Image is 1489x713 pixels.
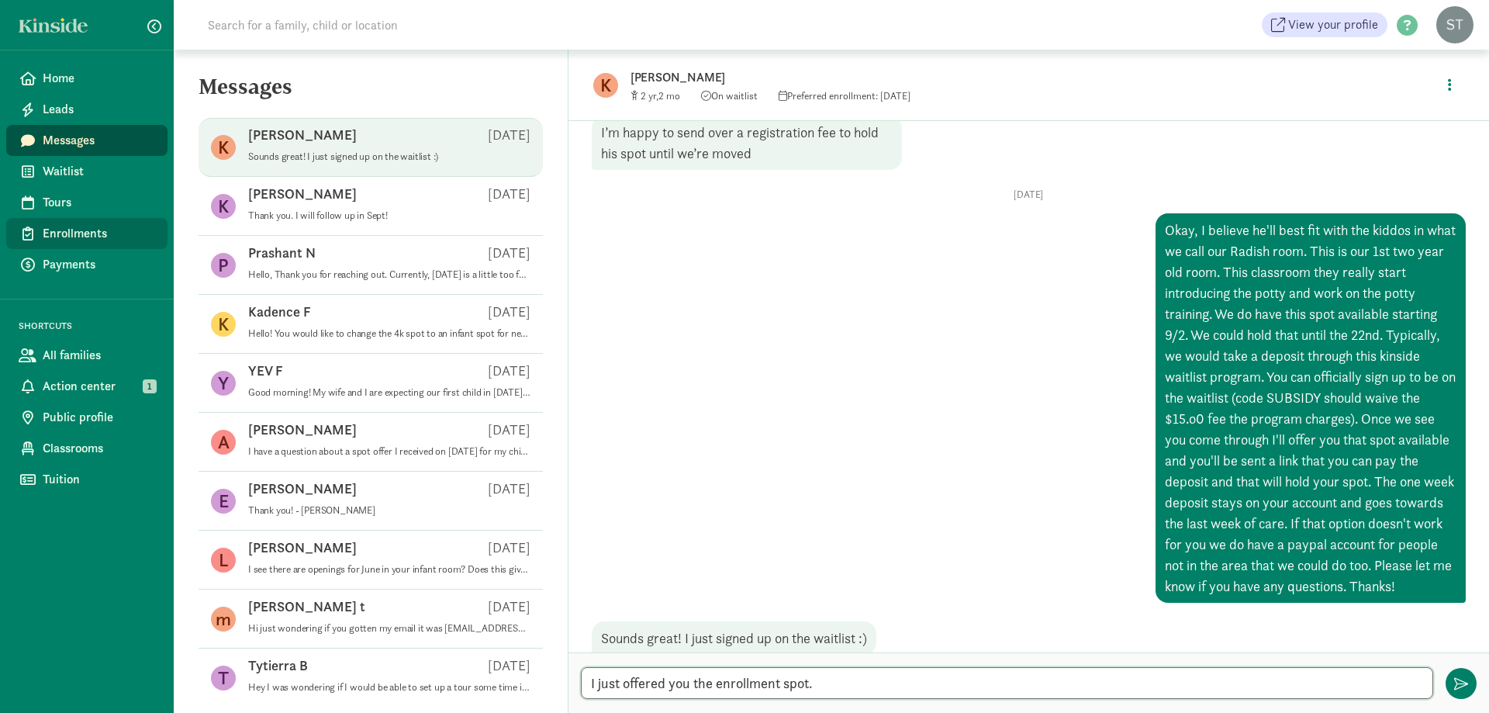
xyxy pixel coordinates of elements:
[43,255,155,274] span: Payments
[248,126,357,144] p: [PERSON_NAME]
[248,244,316,262] p: Prashant N
[488,362,530,380] p: [DATE]
[43,69,155,88] span: Home
[6,63,168,94] a: Home
[211,253,236,278] figure: P
[6,340,168,371] a: All families
[211,607,236,632] figure: m
[6,433,168,464] a: Classrooms
[488,538,530,557] p: [DATE]
[592,189,1466,201] p: [DATE]
[6,125,168,156] a: Messages
[701,89,758,102] span: On waitlist
[1156,213,1466,603] div: Okay, I believe he'll best fit with the kiddos in what we call our Radish room. This is our 1st t...
[43,224,155,243] span: Enrollments
[592,116,902,170] div: I’m happy to send over a registration fee to hold his spot until we’re moved
[248,597,365,616] p: [PERSON_NAME] t
[143,379,157,393] span: 1
[248,479,357,498] p: [PERSON_NAME]
[248,656,308,675] p: Tytierra B
[6,94,168,125] a: Leads
[488,479,530,498] p: [DATE]
[43,100,155,119] span: Leads
[630,67,1119,88] p: [PERSON_NAME]
[1262,12,1387,37] a: View your profile
[6,402,168,433] a: Public profile
[641,89,658,102] span: 2
[248,538,357,557] p: [PERSON_NAME]
[248,504,530,517] p: Thank you! - [PERSON_NAME]
[488,656,530,675] p: [DATE]
[43,377,155,396] span: Action center
[211,666,236,691] figure: T
[248,362,283,380] p: YEV F
[6,464,168,495] a: Tuition
[248,209,530,222] p: Thank you. I will follow up in Sept!
[658,89,680,102] span: 2
[211,430,236,455] figure: A
[488,185,530,203] p: [DATE]
[248,445,530,458] p: I have a question about a spot offer I received on [DATE] for my child [PERSON_NAME]. My question...
[592,621,876,655] div: Sounds great! I just signed up on the waitlist :)
[248,386,530,399] p: Good morning! My wife and I are expecting our first child in [DATE] and we'd love to take a tour ...
[248,185,357,203] p: [PERSON_NAME]
[43,346,155,365] span: All families
[6,156,168,187] a: Waitlist
[43,408,155,427] span: Public profile
[43,193,155,212] span: Tours
[248,681,530,694] p: Hey I was wondering if I would be able to set up a tour some time in may for Trycen west ?
[248,421,357,439] p: [PERSON_NAME]
[174,74,568,112] h5: Messages
[488,421,530,439] p: [DATE]
[199,9,634,40] input: Search for a family, child or location
[211,548,236,573] figure: L
[211,312,236,337] figure: K
[6,218,168,249] a: Enrollments
[593,73,618,98] figure: K
[779,89,910,102] span: Preferred enrollment: [DATE]
[6,249,168,280] a: Payments
[248,303,311,321] p: Kadence F
[488,126,530,144] p: [DATE]
[488,303,530,321] p: [DATE]
[6,187,168,218] a: Tours
[211,489,236,514] figure: E
[43,131,155,150] span: Messages
[211,371,236,396] figure: Y
[6,371,168,402] a: Action center 1
[488,597,530,616] p: [DATE]
[211,194,236,219] figure: K
[1288,16,1378,34] span: View your profile
[43,439,155,458] span: Classrooms
[248,327,530,340] p: Hello! You would like to change the 4k spot to an infant spot for next June? If so, could you ple...
[43,470,155,489] span: Tuition
[248,151,530,163] p: Sounds great! I just signed up on the waitlist :)
[211,135,236,160] figure: K
[43,162,155,181] span: Waitlist
[488,244,530,262] p: [DATE]
[248,563,530,576] p: I see there are openings for June in your infant room? Does this give us a better chance of havin...
[248,268,530,281] p: Hello, Thank you for reaching out. Currently, [DATE] is a little too far to know what our enrollm...
[248,622,530,635] p: Hi just wondering if you gotten my email it was [EMAIL_ADDRESS][DOMAIN_NAME] about [PERSON_NAME]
